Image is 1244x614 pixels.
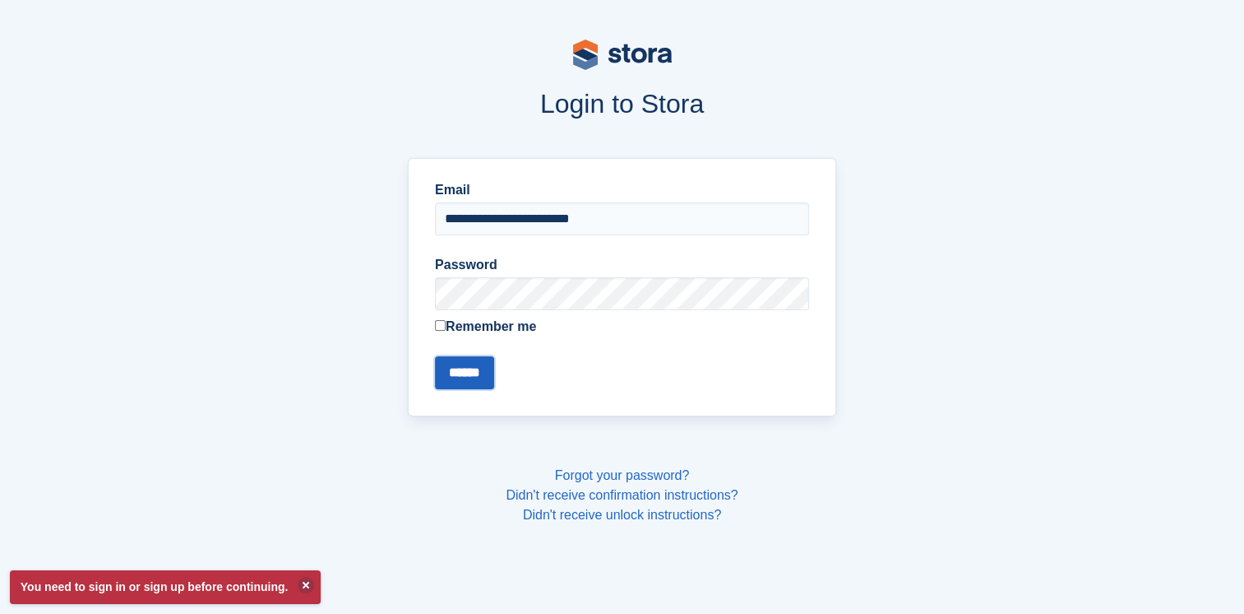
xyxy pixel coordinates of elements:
a: Forgot your password? [555,468,690,482]
label: Email [435,180,809,200]
h1: Login to Stora [95,89,1150,119]
p: You need to sign in or sign up before continuing. [10,570,321,604]
a: Didn't receive unlock instructions? [523,508,721,522]
input: Remember me [435,320,446,331]
img: stora-logo-53a41332b3708ae10de48c4981b4e9114cc0af31d8433b30ea865607fb682f29.svg [573,40,672,70]
a: Didn't receive confirmation instructions? [506,488,738,502]
label: Remember me [435,317,809,337]
label: Password [435,255,809,275]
